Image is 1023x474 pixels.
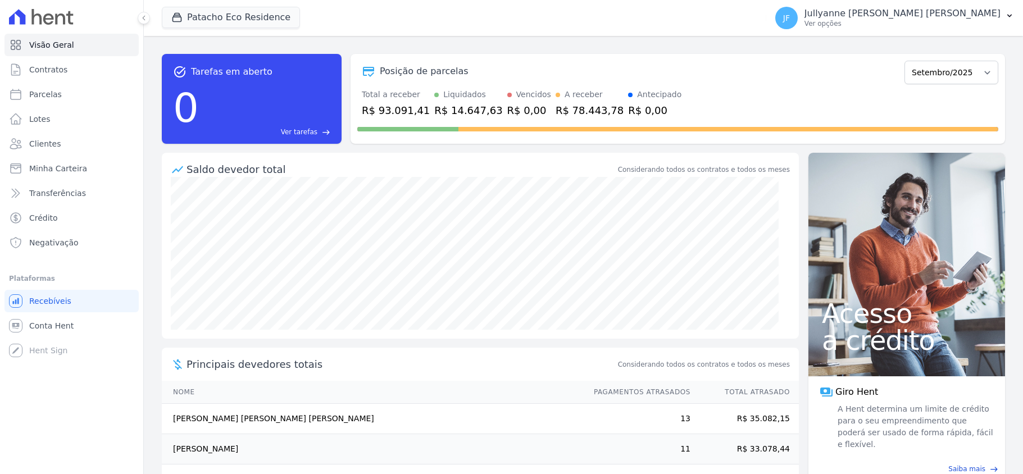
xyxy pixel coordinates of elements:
[628,103,681,118] div: R$ 0,00
[281,127,317,137] span: Ver tarefas
[4,315,139,337] a: Conta Hent
[4,58,139,81] a: Contratos
[29,163,87,174] span: Minha Carteira
[173,79,199,137] div: 0
[556,103,624,118] div: R$ 78.443,78
[187,357,616,372] span: Principais devedores totais
[29,113,51,125] span: Lotes
[162,404,583,434] td: [PERSON_NAME] [PERSON_NAME] [PERSON_NAME]
[948,464,985,474] span: Saiba mais
[187,162,616,177] div: Saldo devedor total
[162,434,583,464] td: [PERSON_NAME]
[565,89,603,101] div: A receber
[4,157,139,180] a: Minha Carteira
[835,403,994,450] span: A Hent determina um limite de crédito para o seu empreendimento que poderá ser usado de forma ráp...
[29,89,62,100] span: Parcelas
[804,19,1001,28] p: Ver opções
[443,89,486,101] div: Liquidados
[691,404,799,434] td: R$ 35.082,15
[4,133,139,155] a: Clientes
[691,434,799,464] td: R$ 33.078,44
[434,103,502,118] div: R$ 14.647,63
[380,65,469,78] div: Posição de parcelas
[191,65,272,79] span: Tarefas em aberto
[507,103,551,118] div: R$ 0,00
[29,138,61,149] span: Clientes
[804,8,1001,19] p: Jullyanne [PERSON_NAME] [PERSON_NAME]
[618,359,790,370] span: Considerando todos os contratos e todos os meses
[29,237,79,248] span: Negativação
[4,231,139,254] a: Negativação
[583,404,691,434] td: 13
[162,7,300,28] button: Patacho Eco Residence
[362,89,430,101] div: Total a receber
[766,2,1023,34] button: JF Jullyanne [PERSON_NAME] [PERSON_NAME] Ver opções
[990,465,998,473] span: east
[362,103,430,118] div: R$ 93.091,41
[4,290,139,312] a: Recebíveis
[835,385,878,399] span: Giro Hent
[322,128,330,136] span: east
[4,83,139,106] a: Parcelas
[4,108,139,130] a: Lotes
[29,320,74,331] span: Conta Hent
[162,381,583,404] th: Nome
[29,39,74,51] span: Visão Geral
[583,381,691,404] th: Pagamentos Atrasados
[618,165,790,175] div: Considerando todos os contratos e todos os meses
[637,89,681,101] div: Antecipado
[822,327,992,354] span: a crédito
[29,64,67,75] span: Contratos
[29,295,71,307] span: Recebíveis
[203,127,330,137] a: Ver tarefas east
[583,434,691,464] td: 11
[9,272,134,285] div: Plataformas
[29,212,58,224] span: Crédito
[783,14,790,22] span: JF
[691,381,799,404] th: Total Atrasado
[822,300,992,327] span: Acesso
[29,188,86,199] span: Transferências
[815,464,998,474] a: Saiba mais east
[4,34,139,56] a: Visão Geral
[173,65,187,79] span: task_alt
[4,207,139,229] a: Crédito
[4,182,139,204] a: Transferências
[516,89,551,101] div: Vencidos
